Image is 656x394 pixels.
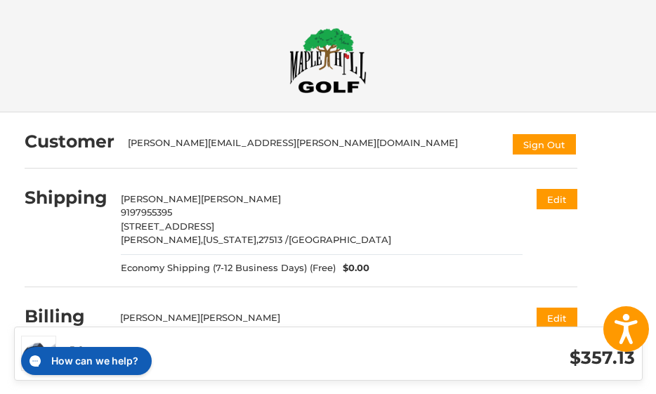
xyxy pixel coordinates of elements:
iframe: Google Customer Reviews [540,356,656,394]
span: [PERSON_NAME] [121,193,201,204]
span: [GEOGRAPHIC_DATA] [289,234,391,245]
span: [US_STATE], [203,234,258,245]
iframe: Gorgias live chat messenger [14,342,156,380]
span: Economy Shipping (7-12 Business Days) (Free) [121,261,336,275]
span: 9197955395 [121,206,172,218]
span: [PERSON_NAME] [201,193,281,204]
h3: $357.13 [353,347,635,369]
span: 9197955395 [120,326,171,337]
h2: Billing [25,306,107,327]
span: 27513 / [258,234,289,245]
span: [PERSON_NAME] [200,312,280,323]
img: Maple Hill Golf [289,27,367,93]
span: [PERSON_NAME] [120,312,200,323]
h3: 1 Item [70,343,353,360]
h2: Shipping [25,187,107,209]
img: Odyssey AI-One Square 2 Square Jailbird Cruiser Putter - Pre-Owned [22,336,55,370]
button: Sign Out [511,133,577,156]
span: [STREET_ADDRESS] [121,221,214,232]
div: [PERSON_NAME][EMAIL_ADDRESS][PERSON_NAME][DOMAIN_NAME] [128,136,497,156]
h2: Customer [25,131,114,152]
span: [PERSON_NAME], [121,234,203,245]
button: Edit [537,189,577,209]
span: $0.00 [336,261,369,275]
button: Edit [537,308,577,328]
